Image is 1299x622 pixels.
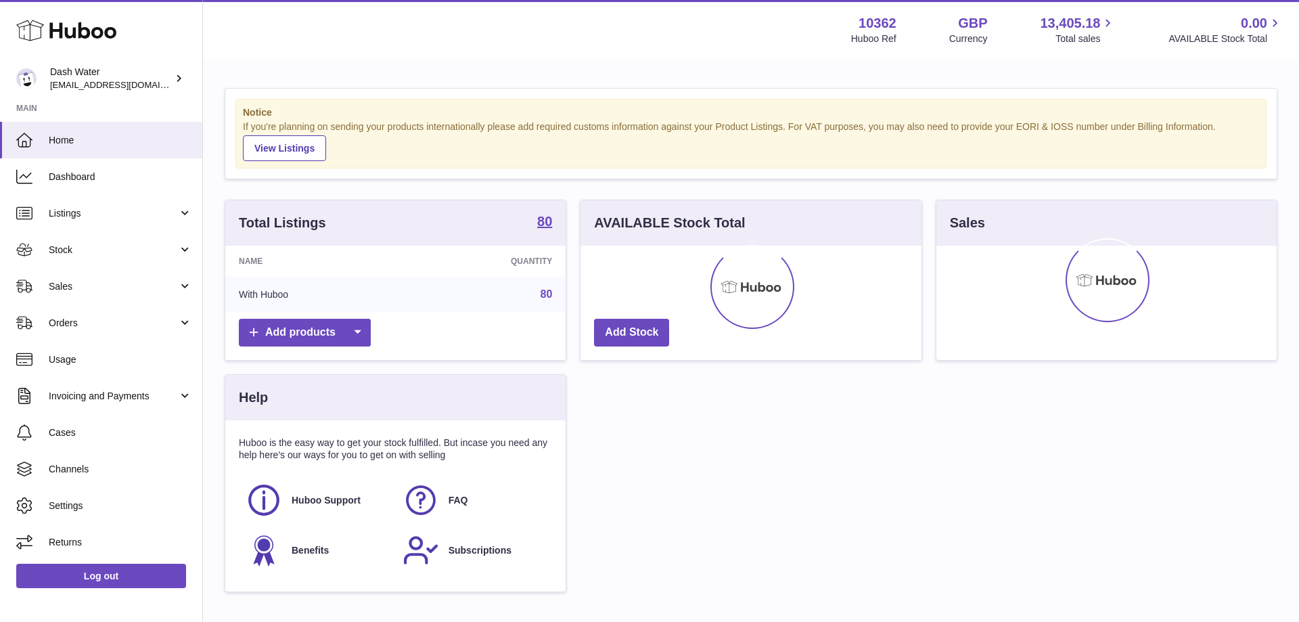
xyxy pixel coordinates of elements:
h3: AVAILABLE Stock Total [594,214,745,232]
div: Currency [949,32,988,45]
span: Benefits [292,544,329,557]
span: Channels [49,463,192,476]
span: 13,405.18 [1040,14,1100,32]
a: Subscriptions [403,532,546,569]
a: 13,405.18 Total sales [1040,14,1116,45]
div: Huboo Ref [851,32,896,45]
a: FAQ [403,482,546,518]
a: 80 [541,288,553,300]
span: Subscriptions [449,544,511,557]
span: Returns [49,536,192,549]
a: Benefits [246,532,389,569]
span: Cases [49,426,192,439]
h3: Help [239,388,268,407]
span: Settings [49,499,192,512]
th: Name [225,246,405,277]
span: Total sales [1055,32,1116,45]
span: Dashboard [49,171,192,183]
span: Orders [49,317,178,330]
span: Home [49,134,192,147]
a: Huboo Support [246,482,389,518]
span: 0.00 [1241,14,1267,32]
a: View Listings [243,135,326,161]
span: AVAILABLE Stock Total [1168,32,1283,45]
a: 80 [537,215,552,231]
span: Stock [49,244,178,257]
div: If you're planning on sending your products internationally please add required customs informati... [243,120,1259,161]
span: Listings [49,207,178,220]
strong: GBP [958,14,987,32]
img: orders@dash-water.com [16,68,37,89]
span: Huboo Support [292,494,361,507]
td: With Huboo [225,277,405,312]
p: Huboo is the easy way to get your stock fulfilled. But incase you need any help here's our ways f... [239,437,552,462]
a: 0.00 AVAILABLE Stock Total [1168,14,1283,45]
span: [EMAIL_ADDRESS][DOMAIN_NAME] [50,79,199,90]
div: Dash Water [50,66,172,91]
a: Add products [239,319,371,347]
h3: Sales [950,214,985,232]
th: Quantity [405,246,566,277]
span: FAQ [449,494,468,507]
h3: Total Listings [239,214,326,232]
strong: 10362 [859,14,896,32]
a: Log out [16,564,186,588]
span: Usage [49,353,192,366]
strong: 80 [537,215,552,228]
a: Add Stock [594,319,669,347]
span: Invoicing and Payments [49,390,178,403]
span: Sales [49,280,178,293]
strong: Notice [243,106,1259,119]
